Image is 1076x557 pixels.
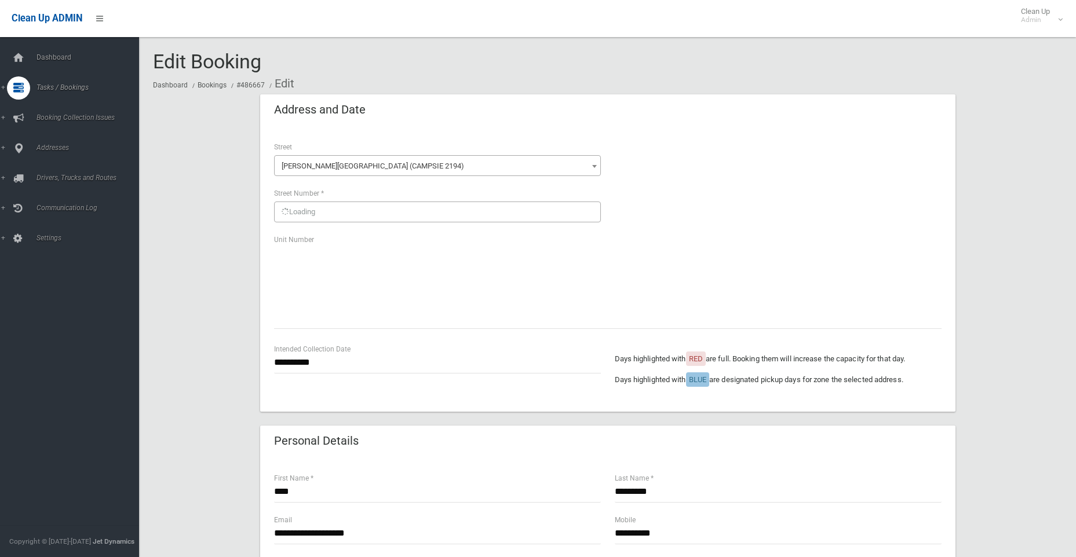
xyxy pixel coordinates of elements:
a: Bookings [198,81,227,89]
span: Browning Street (CAMPSIE 2194) [277,158,598,174]
header: Address and Date [260,98,380,121]
span: Copyright © [DATE]-[DATE] [9,537,91,545]
small: Admin [1021,16,1050,24]
span: Browning Street (CAMPSIE 2194) [274,155,601,176]
p: Days highlighted with are designated pickup days for zone the selected address. [615,373,942,387]
a: #486667 [236,81,265,89]
span: Communication Log [33,204,148,212]
li: Edit [267,73,294,94]
div: Loading [274,201,601,222]
span: Clean Up [1015,7,1062,24]
span: RED [689,354,703,363]
a: Dashboard [153,81,188,89]
span: Booking Collection Issues [33,113,148,122]
header: Personal Details [260,430,373,452]
span: Edit Booking [153,50,261,73]
span: Dashboard [33,53,148,61]
span: Addresses [33,144,148,152]
p: Days highlighted with are full. Booking them will increase the capacity for that day. [615,352,942,366]
span: Drivers, Trucks and Routes [33,174,148,182]
span: BLUE [689,375,706,384]
strong: Jet Dynamics [93,537,134,545]
span: Clean Up ADMIN [12,13,82,24]
span: Settings [33,234,148,242]
span: Tasks / Bookings [33,83,148,91]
